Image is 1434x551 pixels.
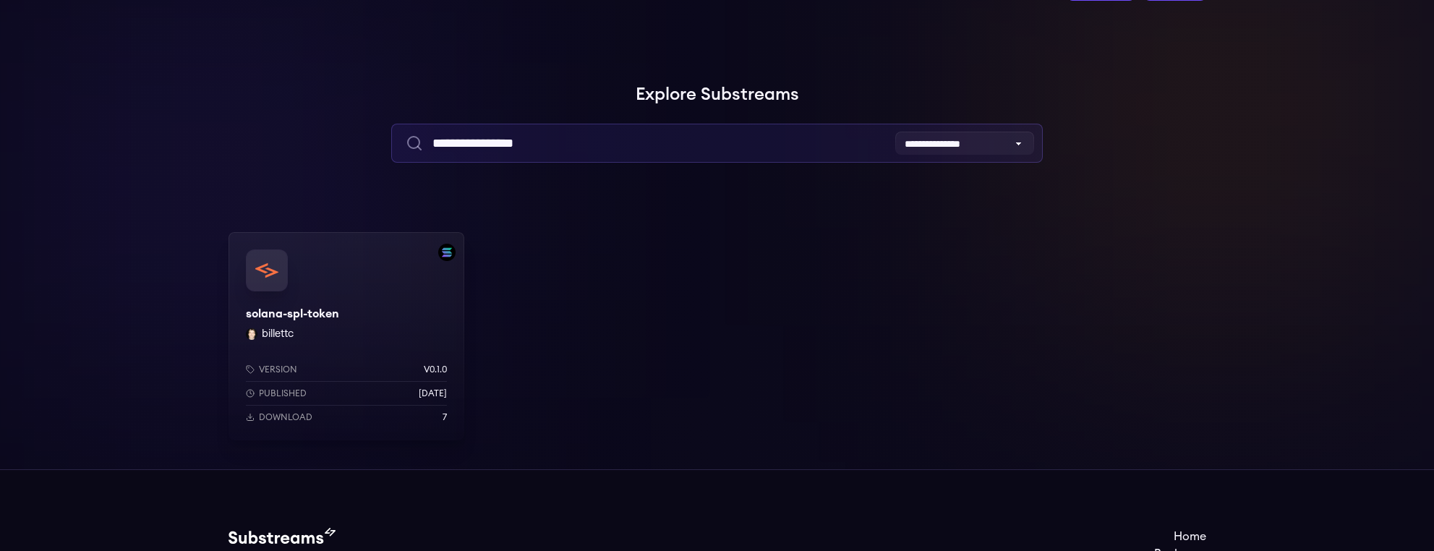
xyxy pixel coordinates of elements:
p: 7 [443,411,447,423]
a: Filter by solana networksolana-spl-tokensolana-spl-tokenbillettc billettcVersionv0.1.0Published[D... [229,232,464,440]
button: billettc [262,327,294,341]
p: Version [259,364,297,375]
p: v0.1.0 [424,364,447,375]
p: Published [259,388,307,399]
img: Filter by solana network [438,244,456,261]
p: [DATE] [419,388,447,399]
a: Home [1154,528,1206,545]
p: Download [259,411,312,423]
img: Substream's logo [229,528,336,545]
h1: Explore Substreams [229,80,1206,109]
